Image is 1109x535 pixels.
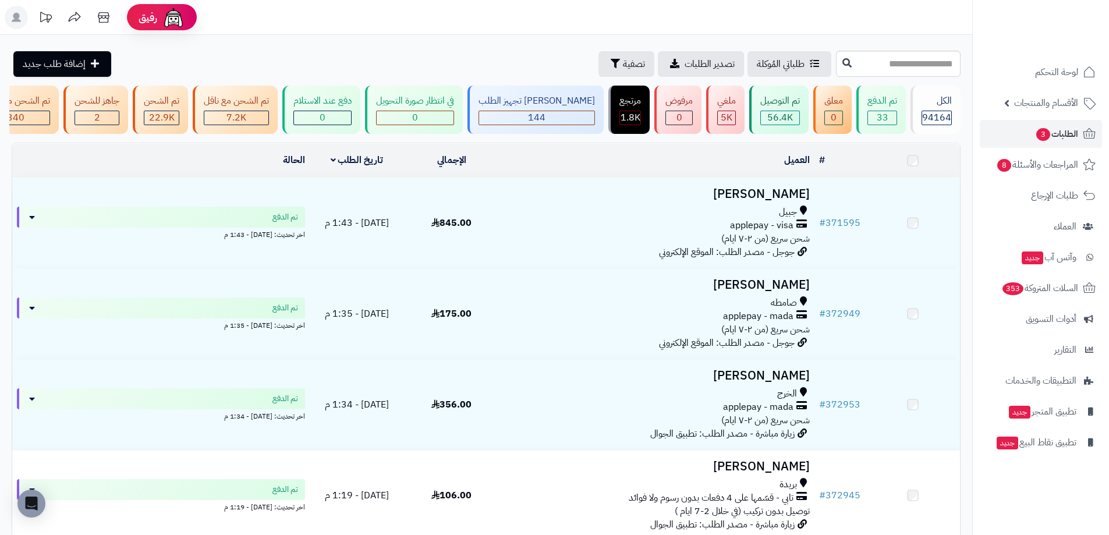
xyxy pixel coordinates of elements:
a: #371595 [819,216,860,230]
div: في انتظار صورة التحويل [376,94,454,108]
span: المراجعات والأسئلة [996,157,1078,173]
span: 1.8K [621,111,640,125]
span: # [819,398,825,412]
span: تصفية [623,57,645,71]
div: مرفوض [665,94,693,108]
a: تاريخ الطلب [331,153,384,167]
div: اخر تحديث: [DATE] - 1:35 م [17,318,305,331]
div: 2 [75,111,119,125]
span: 0 [412,111,418,125]
a: معلق 0 [811,86,854,134]
div: دفع عند الاستلام [293,94,352,108]
a: إضافة طلب جديد [13,51,111,77]
div: 7223 [204,111,268,125]
a: مرتجع 1.8K [606,86,652,134]
span: 7.2K [226,111,246,125]
span: لوحة التحكم [1035,64,1078,80]
a: #372953 [819,398,860,412]
span: جديد [1009,406,1030,419]
span: شحن سريع (من ٢-٧ ايام) [721,232,810,246]
a: العملاء [980,212,1102,240]
div: 0 [666,111,692,125]
a: تم الشحن مع ناقل 7.2K [190,86,280,134]
a: طلباتي المُوكلة [747,51,831,77]
span: 33 [877,111,888,125]
a: المراجعات والأسئلة8 [980,151,1102,179]
div: 144 [479,111,594,125]
a: # [819,153,825,167]
span: التقارير [1054,342,1076,358]
span: # [819,307,825,321]
span: تابي - قسّمها على 4 دفعات بدون رسوم ولا فوائد [629,491,793,505]
div: 0 [294,111,351,125]
span: صامطه [771,296,797,310]
span: تم الدفع [272,302,298,314]
span: طلبات الإرجاع [1031,187,1078,204]
div: [PERSON_NAME] تجهيز الطلب [479,94,595,108]
a: #372949 [819,307,860,321]
a: مرفوض 0 [652,86,704,134]
span: وآتس آب [1021,249,1076,265]
a: التقارير [980,336,1102,364]
h3: [PERSON_NAME] [504,187,810,201]
a: الطلبات3 [980,120,1102,148]
span: 0 [676,111,682,125]
div: اخر تحديث: [DATE] - 1:34 م [17,409,305,421]
span: [DATE] - 1:19 م [325,488,389,502]
a: تصدير الطلبات [658,51,744,77]
span: [DATE] - 1:35 م [325,307,389,321]
a: ملغي 5K [704,86,747,134]
span: 175.00 [431,307,472,321]
span: [DATE] - 1:34 م [325,398,389,412]
div: 0 [825,111,842,125]
span: تطبيق المتجر [1008,403,1076,420]
span: زيارة مباشرة - مصدر الطلب: تطبيق الجوال [650,518,795,532]
span: تم الدفع [272,211,298,223]
div: 1804 [620,111,640,125]
h3: [PERSON_NAME] [504,369,810,382]
span: 356.00 [431,398,472,412]
span: 8 [997,159,1011,172]
a: تحديثات المنصة [31,6,60,32]
span: شحن سريع (من ٢-٧ ايام) [721,323,810,336]
span: 845.00 [431,216,472,230]
span: أدوات التسويق [1026,311,1076,327]
span: 353 [1002,282,1023,295]
span: تطبيق نقاط البيع [995,434,1076,451]
div: مرتجع [619,94,641,108]
div: الكل [922,94,952,108]
a: جاهز للشحن 2 [61,86,130,134]
img: ai-face.png [162,6,185,29]
span: جديد [1022,251,1043,264]
div: اخر تحديث: [DATE] - 1:19 م [17,500,305,512]
span: توصيل بدون تركيب (في خلال 2-7 ايام ) [675,504,810,518]
div: ملغي [717,94,736,108]
div: 33 [868,111,897,125]
span: بريدة [780,478,797,491]
span: 56.4K [767,111,793,125]
span: 106.00 [431,488,472,502]
a: تم الدفع 33 [854,86,908,134]
span: جوجل - مصدر الطلب: الموقع الإلكتروني [659,336,795,350]
div: تم الدفع [867,94,897,108]
span: التطبيقات والخدمات [1005,373,1076,389]
div: معلق [824,94,843,108]
span: # [819,216,825,230]
div: 56439 [761,111,799,125]
a: [PERSON_NAME] تجهيز الطلب 144 [465,86,606,134]
span: 340 [7,111,24,125]
span: العملاء [1054,218,1076,235]
div: 4954 [718,111,735,125]
a: في انتظار صورة التحويل 0 [363,86,465,134]
h3: [PERSON_NAME] [504,278,810,292]
a: الكل94164 [908,86,963,134]
img: logo-2.png [1030,33,1098,57]
span: applepay - mada [723,310,793,323]
span: 0 [320,111,325,125]
a: التطبيقات والخدمات [980,367,1102,395]
div: تم الشحن [144,94,179,108]
span: 2 [94,111,100,125]
span: زيارة مباشرة - مصدر الطلب: تطبيق الجوال [650,427,795,441]
span: جديد [997,437,1018,449]
h3: [PERSON_NAME] [504,460,810,473]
